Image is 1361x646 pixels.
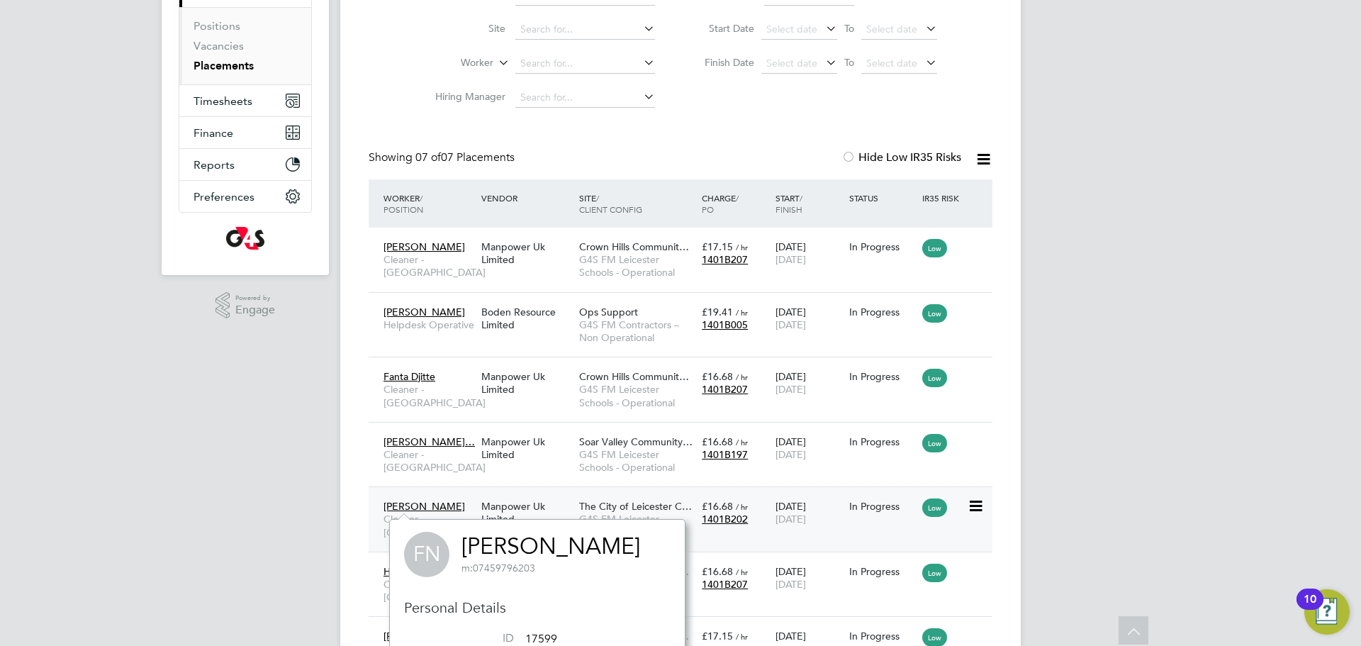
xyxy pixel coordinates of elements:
div: Boden Resource Limited [478,299,576,338]
span: / Finish [775,192,802,215]
span: [DATE] [775,578,806,591]
div: Vendor [478,185,576,211]
div: IR35 Risk [919,185,968,211]
div: Status [846,185,919,211]
a: [PERSON_NAME]…Cleaner - [GEOGRAPHIC_DATA]Manpower Uk LimitedSoar Valley Community…G4S FM Leiceste... [380,428,992,440]
div: Manpower Uk Limited [478,233,576,273]
span: / hr [736,307,748,318]
div: [DATE] [772,428,846,468]
span: Select date [766,23,817,35]
a: Hayadali AwalehCleaner - [GEOGRAPHIC_DATA]Manpower Uk LimitedCrown Hills Communit…G4S FM Leiceste... [380,557,992,569]
span: Helpdesk Operative [383,318,474,331]
a: [PERSON_NAME]Cleaner - [GEOGRAPHIC_DATA]Manpower Uk LimitedThe City of Leicester C…G4S FM Leicest... [380,492,992,504]
a: [PERSON_NAME]Cleaner - [GEOGRAPHIC_DATA]Manpower Uk LimitedCrown Hills Communit…G4S FM Leicester ... [380,622,992,634]
span: G4S FM Leicester Schools - Operational [579,513,695,538]
button: Open Resource Center, 10 new notifications [1304,589,1350,635]
div: In Progress [849,565,916,578]
span: [PERSON_NAME]… [383,435,475,448]
span: / PO [702,192,739,215]
div: Showing [369,150,517,165]
div: In Progress [849,240,916,253]
span: Reports [194,158,235,172]
span: 1401B197 [702,448,748,461]
div: Start [772,185,846,222]
span: Select date [766,57,817,69]
span: Low [922,434,947,452]
button: Reports [179,149,311,180]
span: Low [922,239,947,257]
span: FN [404,532,449,577]
div: [DATE] [772,363,846,403]
button: Finance [179,117,311,148]
div: In Progress [849,435,916,448]
span: Low [922,499,947,517]
div: Manpower Uk Limited [478,428,576,468]
label: Site [424,22,505,35]
span: / hr [736,631,748,642]
span: Powered by [235,292,275,304]
a: [PERSON_NAME] [461,533,640,560]
span: £16.68 [702,565,733,578]
span: / hr [736,567,748,577]
a: [PERSON_NAME]Helpdesk OperativeBoden Resource LimitedOps SupportG4S FM Contractors – Non Operatio... [380,298,992,310]
span: Cleaner - [GEOGRAPHIC_DATA] [383,578,474,603]
span: Cleaner - [GEOGRAPHIC_DATA] [383,383,474,408]
label: Worker [412,56,493,70]
a: Go to home page [179,227,312,250]
div: In Progress [849,306,916,318]
span: £16.68 [702,370,733,383]
span: Finance [194,126,233,140]
span: To [840,53,858,72]
div: [DATE] [772,299,846,338]
span: 07 of [415,150,441,165]
span: G4S FM Leicester Schools - Operational [579,253,695,279]
span: To [840,19,858,38]
span: / Client Config [579,192,642,215]
span: Low [922,564,947,582]
div: Jobs [179,7,311,84]
span: 07 Placements [415,150,515,165]
span: / Position [383,192,423,215]
span: 1401B207 [702,578,748,591]
input: Search for... [515,88,655,108]
span: 07459796203 [461,562,535,574]
label: ID [415,631,514,646]
span: Select date [866,23,917,35]
div: [DATE] [772,558,846,598]
span: 1401B207 [702,383,748,396]
span: Preferences [194,190,254,204]
span: Timesheets [194,94,252,108]
span: [DATE] [775,383,806,396]
span: Crown Hills Communit… [579,240,689,253]
span: Fanta Djitte [383,370,435,383]
span: / hr [736,242,748,252]
span: [DATE] [775,318,806,331]
a: Fanta DjitteCleaner - [GEOGRAPHIC_DATA]Manpower Uk LimitedCrown Hills Communit…G4S FM Leicester S... [380,362,992,374]
div: Manpower Uk Limited [478,363,576,403]
label: Hiring Manager [424,90,505,103]
div: Manpower Uk Limited [478,493,576,533]
span: 1401B207 [702,253,748,266]
a: [PERSON_NAME]Cleaner - [GEOGRAPHIC_DATA]Manpower Uk LimitedCrown Hills Communit…G4S FM Leicester ... [380,233,992,245]
span: / hr [736,501,748,512]
img: g4s-logo-retina.png [226,227,264,250]
div: Worker [380,185,478,222]
div: In Progress [849,630,916,642]
span: [PERSON_NAME] [383,306,465,318]
input: Search for... [515,20,655,40]
div: In Progress [849,500,916,513]
span: Soar Valley Community… [579,435,693,448]
div: Site [576,185,698,222]
a: Placements [194,59,254,72]
div: 10 [1304,599,1316,618]
span: £17.15 [702,630,733,642]
span: / hr [736,437,748,447]
span: Ops Support [579,306,638,318]
span: 1401B202 [702,513,748,525]
span: The City of Leicester C… [579,500,692,513]
span: [PERSON_NAME] [383,240,465,253]
span: / hr [736,372,748,382]
button: Timesheets [179,85,311,116]
input: Search for... [515,54,655,74]
span: £16.68 [702,500,733,513]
